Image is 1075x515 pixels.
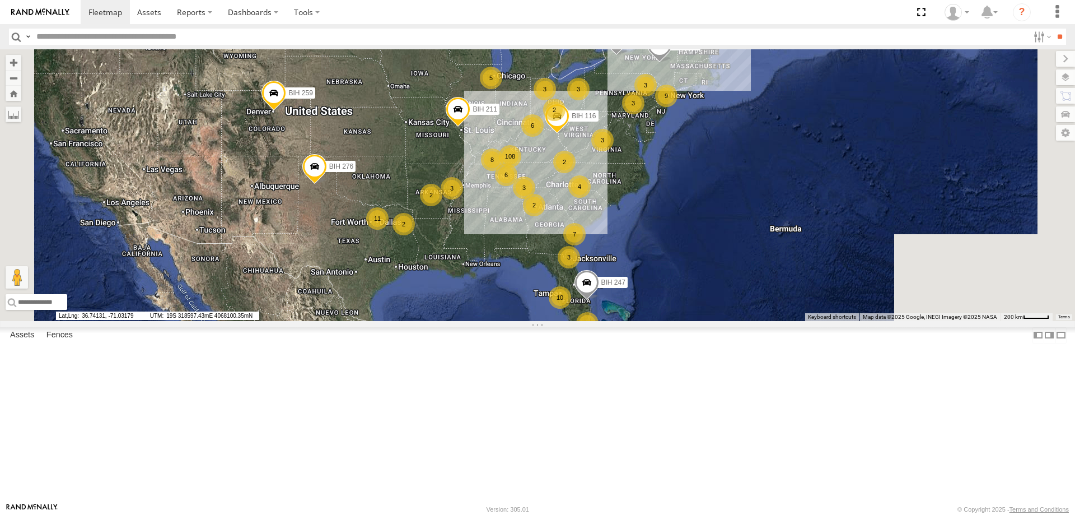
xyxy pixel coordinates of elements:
div: 3 [622,92,644,114]
div: Nele . [941,4,973,21]
span: 200 km [1004,314,1023,320]
div: 6 [521,114,544,137]
div: 3 [634,74,657,96]
label: Hide Summary Table [1055,327,1067,344]
button: Zoom Home [6,86,21,101]
label: Map Settings [1056,125,1075,141]
img: rand-logo.svg [11,8,69,16]
span: BIH 247 [601,279,625,286]
button: Keyboard shortcuts [808,313,856,321]
div: 3 [567,78,590,100]
div: 3 [558,246,580,268]
div: 11 [366,207,389,230]
a: Visit our Website [6,504,58,515]
span: BIH 211 [473,105,497,113]
label: Dock Summary Table to the Right [1044,327,1055,344]
div: 3 [513,177,535,199]
button: Zoom in [6,55,21,70]
span: BIH 116 [572,112,596,120]
label: Measure [6,106,21,122]
button: Drag Pegman onto the map to open Street View [6,266,28,289]
div: 8 [481,149,503,171]
div: 4 [568,175,591,198]
span: Map data ©2025 Google, INEGI Imagery ©2025 NASA [863,314,997,320]
button: Map Scale: 200 km per 43 pixels [1001,313,1053,321]
label: Search Filter Options [1029,29,1053,45]
div: Version: 305.01 [487,506,529,513]
div: © Copyright 2025 - [957,506,1069,513]
div: 4 [576,312,599,335]
a: Terms and Conditions [1009,506,1069,513]
div: 7 [563,223,586,245]
label: Search Query [24,29,32,45]
div: 108 [499,145,521,168]
div: 2 [543,99,565,121]
span: 36.74131, -71.03179 [56,312,146,320]
div: 3 [591,129,614,151]
div: 3 [534,78,556,100]
label: Assets [4,327,40,343]
div: 5 [480,67,502,89]
div: 2 [420,184,442,206]
span: BIH 259 [288,89,312,96]
div: 10 [549,286,571,309]
div: 9 [655,85,677,107]
label: Fences [41,327,78,343]
i: ? [1013,3,1031,21]
button: Zoom out [6,70,21,86]
div: 2 [553,151,576,173]
div: 6 [495,164,517,186]
div: 2 [392,213,415,235]
label: Dock Summary Table to the Left [1032,327,1044,344]
a: Terms [1058,315,1070,319]
div: 2 [523,194,545,216]
span: BIH 276 [329,163,353,170]
div: 3 [441,177,463,199]
span: 19S 318597.43mE 4068100.35mN [147,312,259,320]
